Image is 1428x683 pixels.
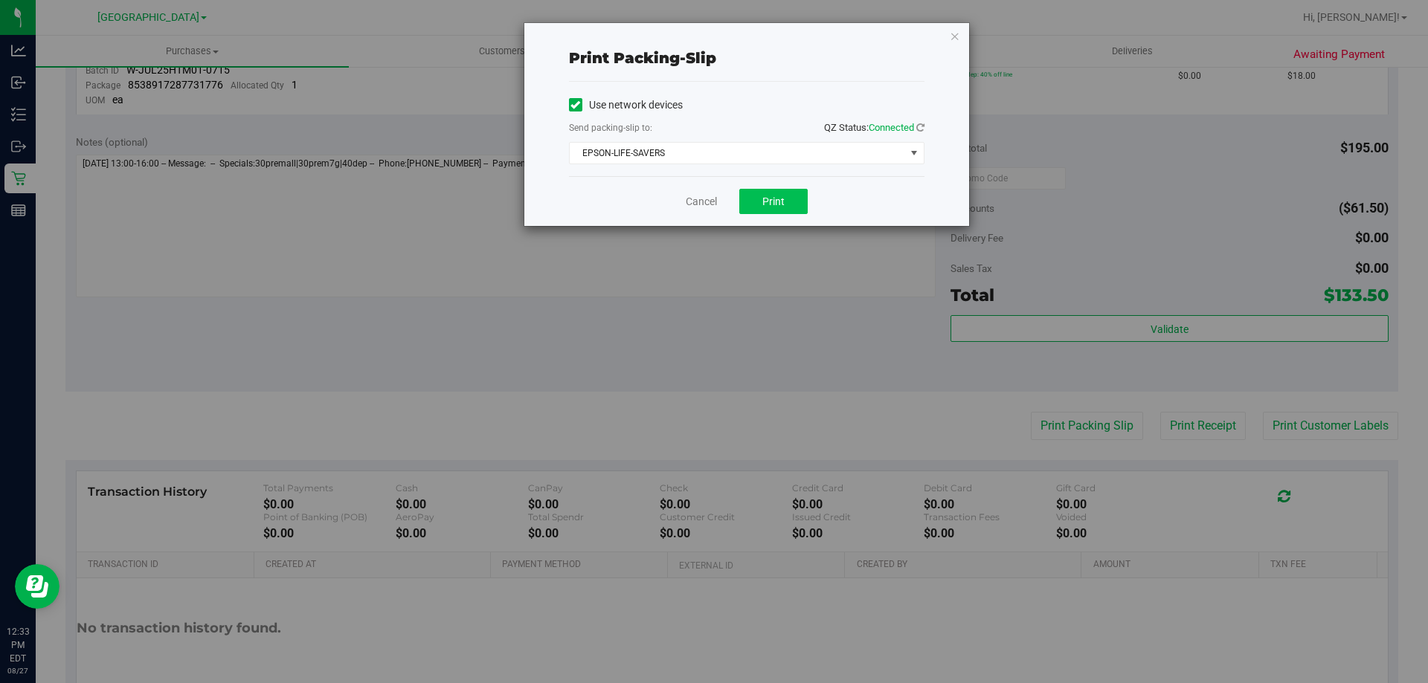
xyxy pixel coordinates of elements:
span: select [904,143,923,164]
button: Print [739,189,808,214]
iframe: Resource center [15,564,59,609]
span: Print [762,195,785,207]
label: Send packing-slip to: [569,121,652,135]
span: QZ Status: [824,122,924,133]
a: Cancel [686,194,717,210]
span: Connected [869,122,914,133]
span: EPSON-LIFE-SAVERS [570,143,905,164]
label: Use network devices [569,97,683,113]
span: Print packing-slip [569,49,716,67]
